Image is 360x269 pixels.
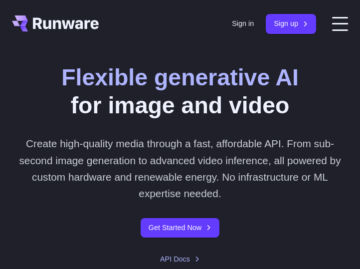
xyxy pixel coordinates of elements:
[61,64,299,119] h1: for image and video
[232,18,254,29] a: Sign in
[12,15,99,31] a: Go to /
[266,14,316,33] a: Sign up
[141,218,219,238] a: Get Started Now
[160,254,200,265] a: API Docs
[61,64,299,90] strong: Flexible generative AI
[12,135,348,202] p: Create high-quality media through a fast, affordable API. From sub-second image generation to adv...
